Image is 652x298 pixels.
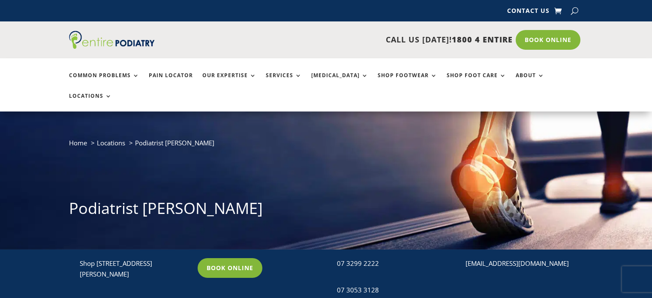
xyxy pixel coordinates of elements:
a: Book Online [516,30,580,50]
p: Shop [STREET_ADDRESS][PERSON_NAME] [80,258,190,280]
a: Shop Footwear [378,72,437,91]
a: Locations [69,93,112,111]
nav: breadcrumb [69,137,583,155]
span: 1800 4 ENTIRE [452,34,513,45]
a: Our Expertise [202,72,256,91]
a: [MEDICAL_DATA] [311,72,368,91]
a: Contact Us [507,8,550,17]
div: 07 3053 3128 [337,285,447,296]
div: 07 3299 2222 [337,258,447,269]
a: Home [69,138,87,147]
a: Book Online [198,258,262,278]
span: Podiatrist [PERSON_NAME] [135,138,214,147]
a: Shop Foot Care [447,72,506,91]
h1: Podiatrist [PERSON_NAME] [69,198,583,223]
a: [EMAIL_ADDRESS][DOMAIN_NAME] [466,259,569,268]
a: Services [266,72,302,91]
a: About [516,72,544,91]
img: logo (1) [69,31,155,49]
a: Locations [97,138,125,147]
a: Common Problems [69,72,139,91]
a: Pain Locator [149,72,193,91]
p: CALL US [DATE]! [188,34,513,45]
a: Entire Podiatry [69,42,155,51]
